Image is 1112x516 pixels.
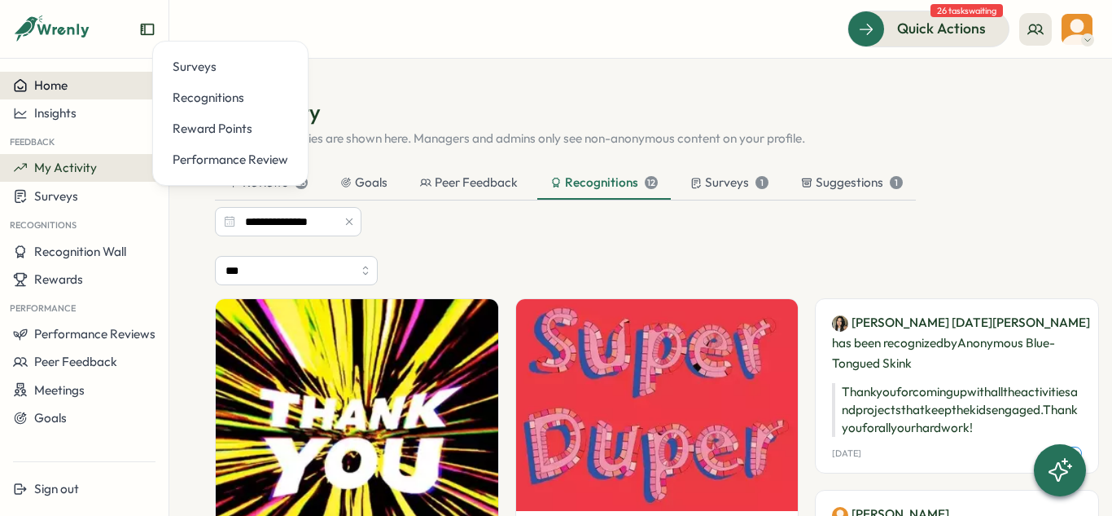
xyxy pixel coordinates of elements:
div: 1 [890,176,903,189]
a: Surveys [166,51,295,82]
div: Surveys [690,174,768,192]
span: Home [34,77,68,93]
div: 12 [645,176,658,189]
div: Recognitions [550,174,658,192]
span: 26 tasks waiting [930,4,1003,17]
h1: My Activity [215,98,1066,126]
span: Rewards [34,271,83,287]
div: Surveys [173,58,288,76]
div: Suggestions [801,174,903,192]
a: Reward Points [166,113,295,144]
p: All of your activities are shown here. Managers and admins only see non-anonymous content on your... [215,130,1066,148]
span: My Activity [34,160,97,175]
div: Reward Points [173,120,288,138]
div: Recognitions [173,89,288,107]
div: 1 [755,176,768,189]
img: Rocio San Miguel [832,315,848,332]
p: [DATE] [832,448,861,459]
p: has been recognized by Anonymous Blue-Tongued Skink [832,312,1082,373]
img: Olivia Arellano [1062,14,1092,45]
a: Rocio San Miguel[PERSON_NAME] [DATE][PERSON_NAME] [832,314,1090,332]
span: Meetings [34,382,85,398]
button: Expand sidebar [139,21,155,37]
button: Quick Actions [847,11,1009,46]
div: Goals [340,174,387,192]
div: Peer Feedback [420,174,518,192]
p: Thank you for coming up with all the activities and projects that keep the kids engaged. Thank yo... [832,383,1082,437]
a: Performance Review [166,144,295,175]
img: Recognition Image [516,299,799,511]
span: Performance Reviews [34,326,155,342]
a: Recognitions [166,82,295,113]
span: Surveys [34,188,78,204]
span: Insights [34,105,77,121]
span: Peer Feedback [34,354,117,369]
span: Recognition Wall [34,244,126,259]
span: Sign out [34,481,79,496]
span: Quick Actions [897,18,986,39]
span: Goals [34,410,67,426]
div: Performance Review [173,151,288,169]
